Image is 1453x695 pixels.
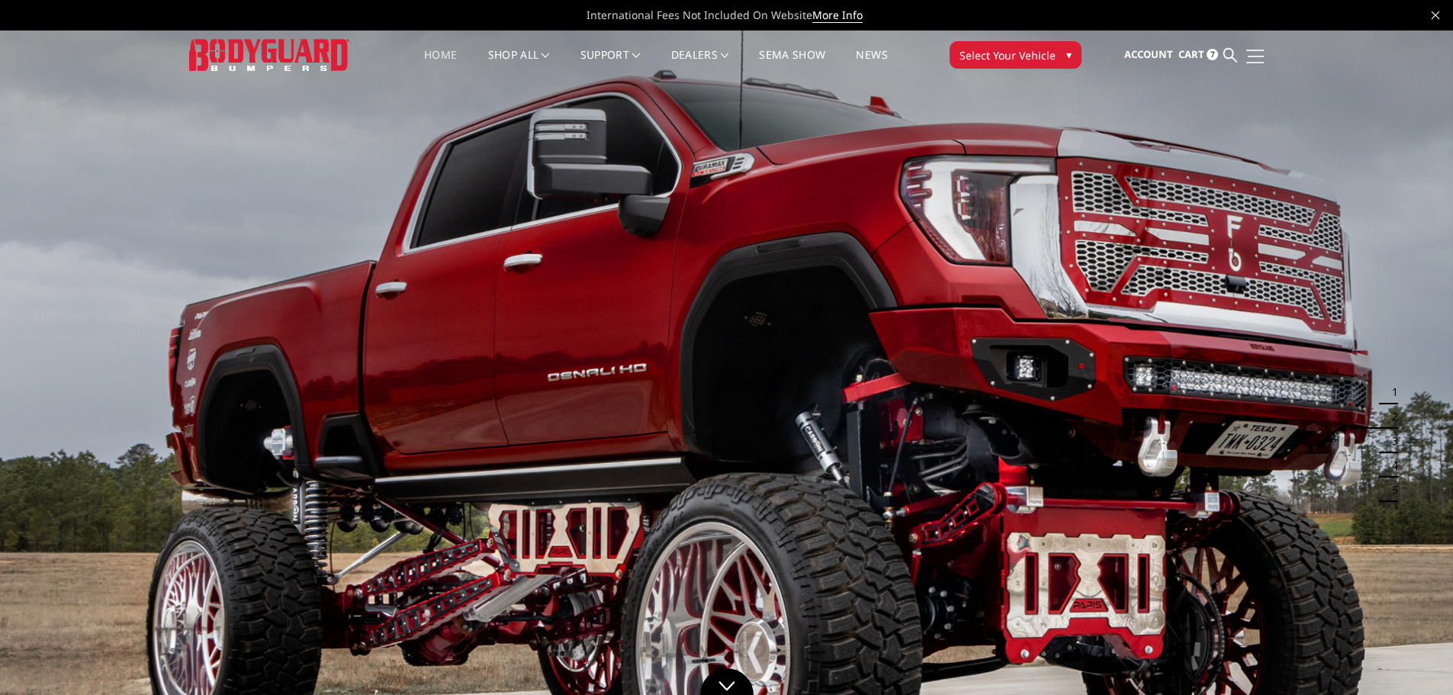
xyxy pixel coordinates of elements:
[488,50,550,79] a: shop all
[950,41,1082,69] button: Select Your Vehicle
[812,8,863,23] a: More Info
[1383,429,1398,453] button: 3 of 5
[960,47,1056,63] span: Select Your Vehicle
[1383,453,1398,478] button: 4 of 5
[1383,404,1398,429] button: 2 of 5
[1124,47,1173,61] span: Account
[700,668,754,695] a: Click to Down
[856,50,887,79] a: News
[1383,380,1398,404] button: 1 of 5
[1124,34,1173,76] a: Account
[759,50,825,79] a: SEMA Show
[1207,49,1218,60] span: 7
[1383,478,1398,502] button: 5 of 5
[671,50,729,79] a: Dealers
[424,50,457,79] a: Home
[580,50,641,79] a: Support
[189,39,349,70] img: BODYGUARD BUMPERS
[1178,47,1204,61] span: Cart
[1066,47,1072,63] span: ▾
[1178,34,1218,76] a: Cart 7
[1377,622,1453,695] iframe: Chat Widget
